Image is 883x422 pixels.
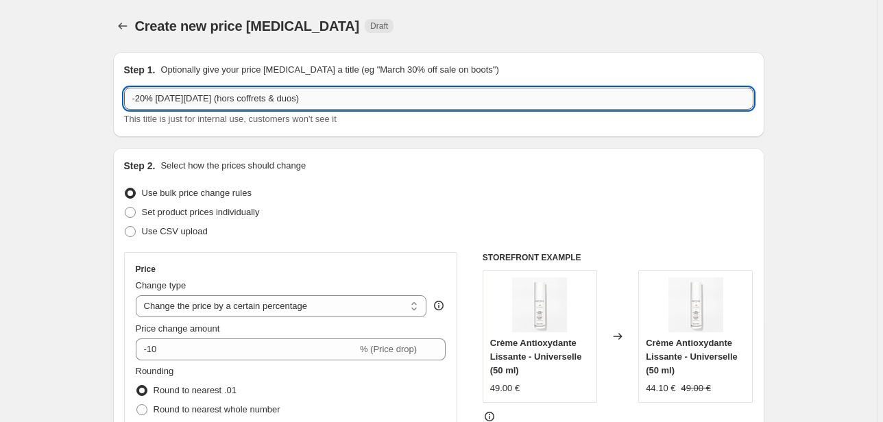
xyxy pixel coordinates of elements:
img: 02-CremeUni-1SA-pack_80x.jpg [668,277,723,332]
strike: 49.00 € [681,382,711,395]
div: help [432,299,446,312]
span: Set product prices individually [142,207,260,217]
span: Draft [370,21,388,32]
h2: Step 1. [124,63,156,77]
span: Crème Antioxydante Lissante - Universelle (50 ml) [646,338,738,375]
span: Rounding [136,366,174,376]
h2: Step 2. [124,159,156,173]
p: Optionally give your price [MEDICAL_DATA] a title (eg "March 30% off sale on boots") [160,63,498,77]
h3: Price [136,264,156,275]
span: Round to nearest .01 [154,385,237,395]
input: -15 [136,338,357,360]
input: 30% off holiday sale [124,88,753,110]
span: Price change amount [136,323,220,334]
span: % (Price drop) [360,344,417,354]
div: 49.00 € [490,382,520,395]
span: Crème Antioxydante Lissante - Universelle (50 ml) [490,338,582,375]
span: Round to nearest whole number [154,404,280,414]
span: Create new price [MEDICAL_DATA] [135,18,360,34]
img: 02-CremeUni-1SA-pack_80x.jpg [512,277,567,332]
span: Change type [136,280,186,290]
div: 44.10 € [646,382,675,395]
button: Price change jobs [113,16,132,36]
span: Use CSV upload [142,226,208,236]
p: Select how the prices should change [160,159,306,173]
span: This title is just for internal use, customers won't see it [124,114,337,124]
h6: STOREFRONT EXAMPLE [483,252,753,263]
span: Use bulk price change rules [142,188,252,198]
